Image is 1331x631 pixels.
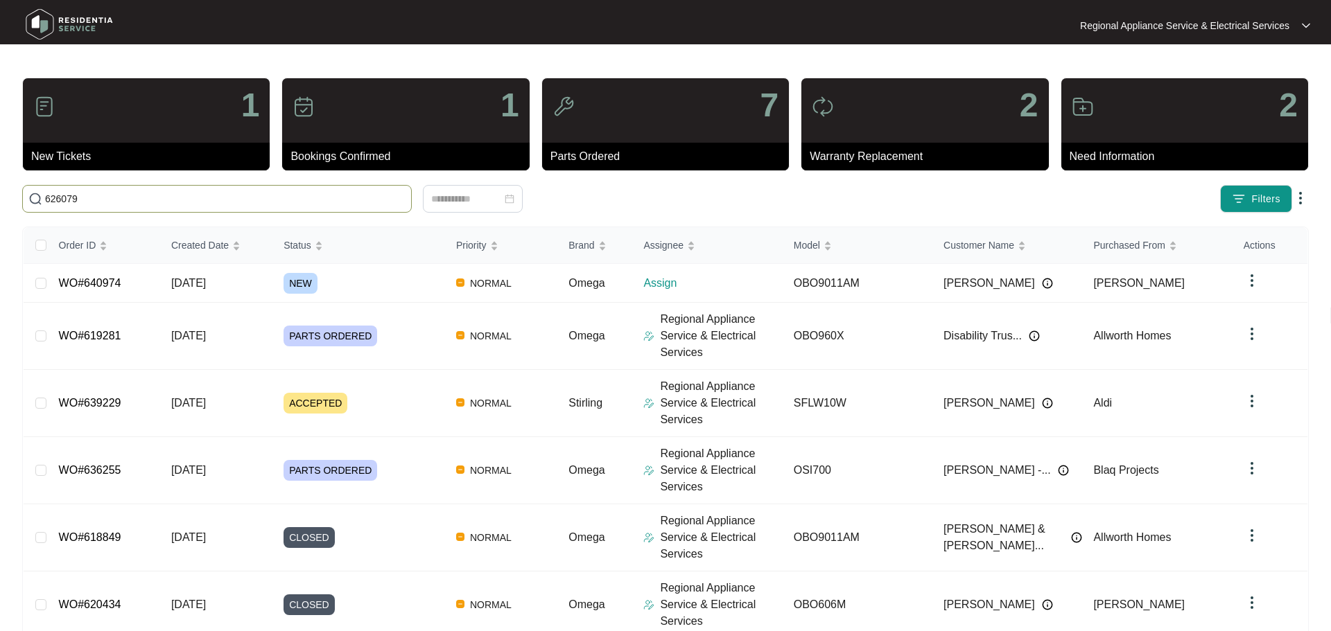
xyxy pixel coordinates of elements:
p: Bookings Confirmed [290,148,529,165]
img: Vercel Logo [456,398,464,407]
span: PARTS ORDERED [284,460,377,481]
p: 7 [760,89,778,122]
a: WO#639229 [59,397,121,409]
img: dropdown arrow [1292,190,1309,206]
span: Created Date [171,238,229,253]
span: [DATE] [171,330,206,341]
th: Assignee [632,227,782,264]
span: [PERSON_NAME] [1093,598,1185,610]
span: Omega [568,277,604,289]
td: OBO9011AM [783,264,932,303]
span: [DATE] [171,598,206,610]
p: 1 [241,89,260,122]
th: Brand [557,227,632,264]
th: Purchased From [1082,227,1232,264]
span: NORMAL [464,596,517,613]
p: Regional Appliance Service & Electrical Services [660,580,782,630]
span: Model [794,238,820,253]
p: Regional Appliance Service & Electrical Services [660,311,782,361]
img: icon [553,96,575,118]
span: Aldi [1093,397,1112,409]
button: filter iconFilters [1220,185,1292,213]
p: Regional Appliance Service & Electrical Services [660,378,782,428]
span: Status [284,238,311,253]
a: WO#618849 [59,531,121,543]
span: PARTS ORDERED [284,326,377,346]
span: [DATE] [171,531,206,543]
a: WO#619281 [59,330,121,341]
img: residentia service logo [21,3,118,45]
span: CLOSED [284,527,335,548]
img: Info icon [1042,599,1053,610]
img: filter icon [1232,192,1246,206]
img: Info icon [1042,278,1053,289]
img: Info icon [1042,398,1053,409]
img: dropdown arrow [1244,460,1260,477]
span: CLOSED [284,594,335,615]
span: [PERSON_NAME] [1093,277,1185,289]
th: Priority [445,227,557,264]
th: Model [783,227,932,264]
span: Omega [568,464,604,476]
img: Assigner Icon [643,532,654,543]
td: OSI700 [783,437,932,504]
th: Customer Name [932,227,1082,264]
span: Brand [568,238,594,253]
span: [DATE] [171,397,206,409]
span: Omega [568,598,604,610]
img: Assigner Icon [643,465,654,476]
span: [PERSON_NAME] -... [943,462,1051,479]
img: Assigner Icon [643,599,654,610]
img: Vercel Logo [456,533,464,541]
img: icon [33,96,55,118]
span: Customer Name [943,238,1014,253]
span: ACCEPTED [284,393,347,414]
th: Created Date [160,227,272,264]
p: 2 [1020,89,1038,122]
p: Regional Appliance Service & Electrical Services [1080,19,1289,33]
p: 1 [501,89,519,122]
td: SFLW10W [783,370,932,437]
span: Stirling [568,397,602,409]
span: Filters [1251,192,1280,206]
span: NORMAL [464,328,517,344]
p: Parts Ordered [550,148,789,165]
span: NORMAL [464,529,517,546]
p: Assign [643,275,782,292]
span: Allworth Homes [1093,330,1171,341]
span: Assignee [643,238,684,253]
span: NORMAL [464,395,517,411]
span: Allworth Homes [1093,531,1171,543]
p: Need Information [1070,148,1308,165]
img: Vercel Logo [456,331,464,339]
span: [DATE] [171,464,206,476]
img: icon [812,96,834,118]
span: Purchased From [1093,238,1165,253]
span: NORMAL [464,462,517,479]
span: Order ID [59,238,96,253]
td: OBO960X [783,303,932,370]
img: dropdown arrow [1302,22,1310,29]
img: search-icon [28,192,42,206]
span: [PERSON_NAME] & [PERSON_NAME]... [943,521,1064,554]
img: Info icon [1071,532,1082,543]
span: Blaq Projects [1093,464,1158,476]
img: Info icon [1058,465,1069,476]
img: dropdown arrow [1244,393,1260,409]
img: dropdown arrow [1244,326,1260,342]
img: Assigner Icon [643,330,654,341]
p: Warranty Replacement [810,148,1048,165]
span: Priority [456,238,487,253]
span: [PERSON_NAME] [943,596,1035,613]
img: Vercel Logo [456,465,464,474]
th: Actions [1233,227,1307,264]
img: Assigner Icon [643,398,654,409]
td: OBO9011AM [783,504,932,571]
th: Order ID [48,227,160,264]
span: Omega [568,330,604,341]
img: dropdown arrow [1244,272,1260,289]
p: 2 [1279,89,1298,122]
img: Vercel Logo [456,600,464,608]
img: dropdown arrow [1244,594,1260,611]
a: WO#640974 [59,277,121,289]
